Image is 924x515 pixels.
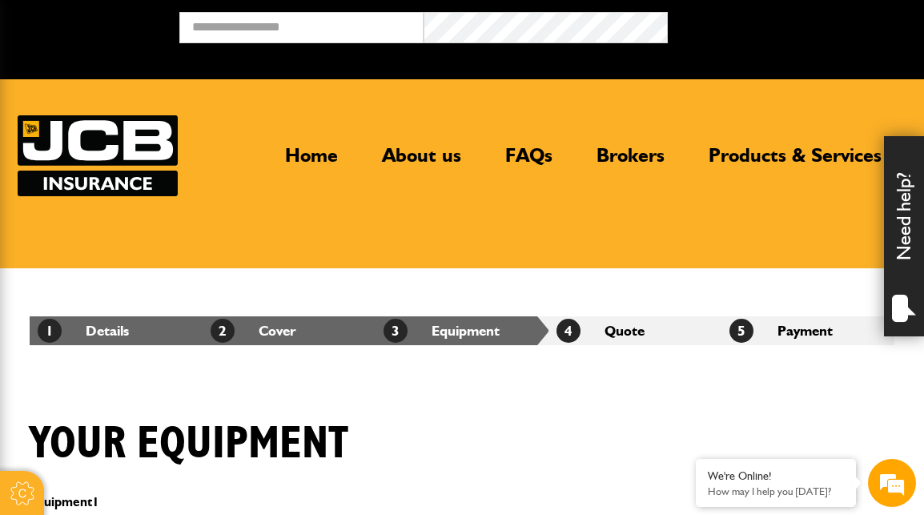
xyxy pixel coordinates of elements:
[548,316,721,345] li: Quote
[30,496,598,509] p: Equipment
[30,417,348,471] h1: Your equipment
[668,12,912,37] button: Broker Login
[708,485,844,497] p: How may I help you today?
[211,322,296,339] a: 2Cover
[376,316,548,345] li: Equipment
[729,319,753,343] span: 5
[708,469,844,483] div: We're Online!
[92,494,99,509] span: 1
[211,319,235,343] span: 2
[697,143,894,180] a: Products & Services
[273,143,350,180] a: Home
[38,319,62,343] span: 1
[370,143,473,180] a: About us
[884,136,924,336] div: Need help?
[384,319,408,343] span: 3
[38,322,129,339] a: 1Details
[18,115,178,196] a: JCB Insurance Services
[493,143,564,180] a: FAQs
[585,143,677,180] a: Brokers
[556,319,581,343] span: 4
[18,115,178,196] img: JCB Insurance Services logo
[721,316,894,345] li: Payment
